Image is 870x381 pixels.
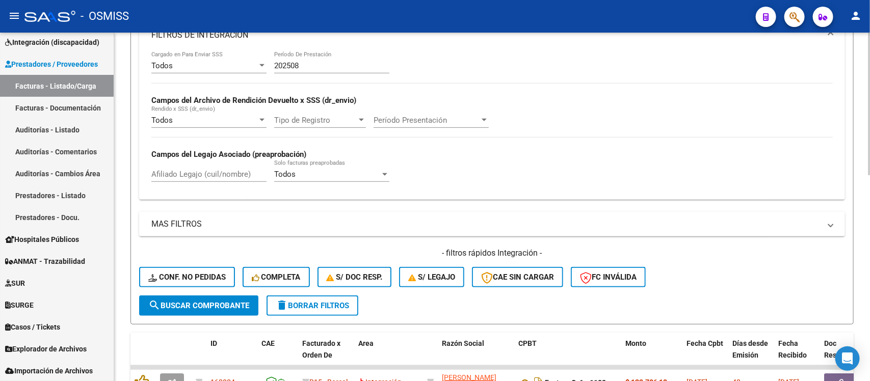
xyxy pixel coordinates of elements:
button: Completa [243,267,310,287]
datatable-header-cell: Area [354,333,423,377]
button: Buscar Comprobante [139,295,258,316]
strong: Campos del Legajo Asociado (preaprobación) [151,150,306,159]
span: CAE [261,339,275,347]
span: Tipo de Registro [274,116,357,125]
datatable-header-cell: Fecha Recibido [774,333,820,377]
span: Conf. no pedidas [148,273,226,282]
span: Explorador de Archivos [5,343,87,355]
datatable-header-cell: Monto [621,333,682,377]
span: Todos [274,170,296,179]
datatable-header-cell: Facturado x Orden De [298,333,354,377]
span: SURGE [5,300,34,311]
span: Integración (discapacidad) [5,37,99,48]
span: - OSMISS [81,5,129,28]
span: Doc Respaldatoria [824,339,870,359]
span: CPBT [518,339,537,347]
strong: Campos del Archivo de Rendición Devuelto x SSS (dr_envio) [151,96,356,105]
span: ANMAT - Trazabilidad [5,256,85,267]
span: Todos [151,61,173,70]
h4: - filtros rápidos Integración - [139,248,845,259]
mat-expansion-panel-header: FILTROS DE INTEGRACION [139,19,845,51]
mat-icon: search [148,299,161,311]
mat-icon: delete [276,299,288,311]
span: FC Inválida [580,273,637,282]
span: Fecha Cpbt [687,339,723,347]
span: S/ Doc Resp. [327,273,383,282]
datatable-header-cell: Fecha Cpbt [682,333,728,377]
span: Area [358,339,374,347]
span: Período Presentación [374,116,480,125]
span: Hospitales Públicos [5,234,79,245]
datatable-header-cell: Días desde Emisión [728,333,774,377]
mat-panel-title: FILTROS DE INTEGRACION [151,30,821,41]
mat-panel-title: MAS FILTROS [151,219,821,230]
button: S/ legajo [399,267,464,287]
span: Todos [151,116,173,125]
span: SUR [5,278,25,289]
mat-expansion-panel-header: MAS FILTROS [139,212,845,236]
span: S/ legajo [408,273,455,282]
span: Prestadores / Proveedores [5,59,98,70]
button: Borrar Filtros [267,295,358,316]
span: Buscar Comprobante [148,301,249,310]
span: ID [210,339,217,347]
datatable-header-cell: CPBT [514,333,621,377]
mat-icon: menu [8,10,20,22]
span: Días desde Emisión [732,339,768,359]
span: Casos / Tickets [5,321,60,333]
span: Borrar Filtros [276,301,349,310]
span: Completa [252,273,301,282]
datatable-header-cell: CAE [257,333,298,377]
button: CAE SIN CARGAR [472,267,563,287]
datatable-header-cell: ID [206,333,257,377]
div: FILTROS DE INTEGRACION [139,51,845,200]
span: CAE SIN CARGAR [481,273,554,282]
button: S/ Doc Resp. [318,267,392,287]
span: Fecha Recibido [778,339,807,359]
span: Facturado x Orden De [302,339,340,359]
span: Razón Social [442,339,484,347]
div: Open Intercom Messenger [835,346,860,371]
span: Importación de Archivos [5,365,93,376]
mat-icon: person [850,10,862,22]
button: Conf. no pedidas [139,267,235,287]
datatable-header-cell: Razón Social [438,333,514,377]
span: Monto [625,339,646,347]
button: FC Inválida [571,267,646,287]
